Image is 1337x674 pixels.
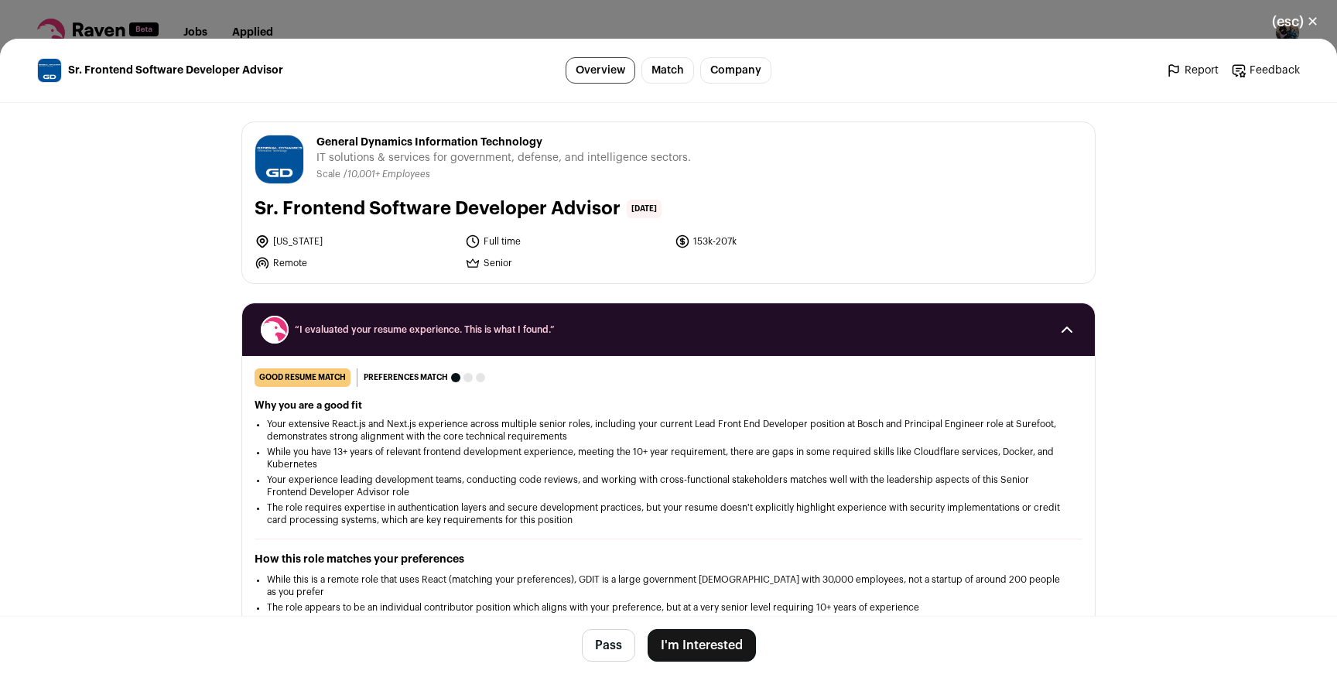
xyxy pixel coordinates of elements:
[316,169,344,180] li: Scale
[364,370,448,385] span: Preferences match
[1253,5,1337,39] button: Close modal
[1231,63,1300,78] a: Feedback
[1166,63,1219,78] a: Report
[38,59,61,82] img: 6cf546ce83ea7b94c4127dff470c70d64330655ca2dc68fd467d27a0a02c2d91
[465,234,666,249] li: Full time
[255,197,621,221] h1: Sr. Frontend Software Developer Advisor
[267,446,1070,470] li: While you have 13+ years of relevant frontend development experience, meeting the 10+ year requir...
[255,399,1082,412] h2: Why you are a good fit
[648,629,756,662] button: I'm Interested
[675,234,876,249] li: 153k-207k
[267,601,1070,614] li: The role appears to be an individual contributor position which aligns with your preference, but ...
[295,323,1042,336] span: “I evaluated your resume experience. This is what I found.”
[566,57,635,84] a: Overview
[68,63,283,78] span: Sr. Frontend Software Developer Advisor
[267,501,1070,526] li: The role requires expertise in authentication layers and secure development practices, but your r...
[582,629,635,662] button: Pass
[627,200,662,218] span: [DATE]
[255,552,1082,567] h2: How this role matches your preferences
[267,573,1070,598] li: While this is a remote role that uses React (matching your preferences), GDIT is a large governme...
[465,255,666,271] li: Senior
[316,150,691,166] span: IT solutions & services for government, defense, and intelligence sectors.
[700,57,771,84] a: Company
[255,234,456,249] li: [US_STATE]
[316,135,691,150] span: General Dynamics Information Technology
[267,474,1070,498] li: Your experience leading development teams, conducting code reviews, and working with cross-functi...
[267,418,1070,443] li: Your extensive React.js and Next.js experience across multiple senior roles, including your curre...
[255,135,303,183] img: 6cf546ce83ea7b94c4127dff470c70d64330655ca2dc68fd467d27a0a02c2d91
[641,57,694,84] a: Match
[344,169,430,180] li: /
[255,255,456,271] li: Remote
[347,169,430,179] span: 10,001+ Employees
[255,368,350,387] div: good resume match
